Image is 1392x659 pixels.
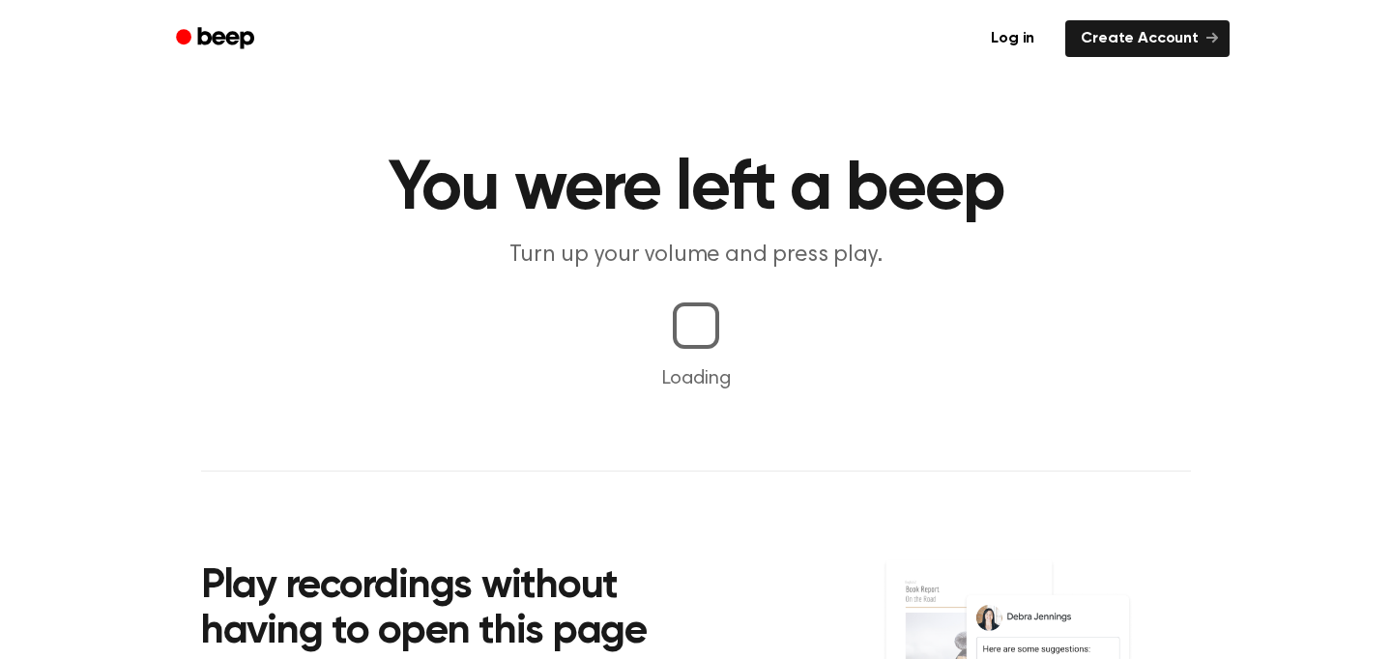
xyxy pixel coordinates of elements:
[201,155,1191,224] h1: You were left a beep
[201,564,722,656] h2: Play recordings without having to open this page
[1065,20,1230,57] a: Create Account
[325,240,1067,272] p: Turn up your volume and press play.
[162,20,272,58] a: Beep
[23,364,1369,393] p: Loading
[971,16,1054,61] a: Log in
